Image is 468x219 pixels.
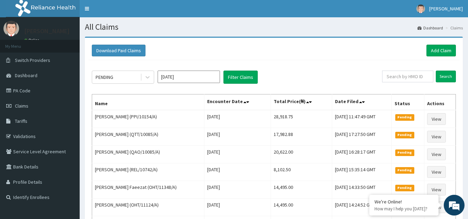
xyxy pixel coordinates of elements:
td: [DATE] 16:28:17 GMT [332,146,391,163]
span: Pending [395,185,414,191]
td: [DATE] [204,163,271,181]
div: PENDING [96,74,113,81]
a: View [427,148,446,160]
th: Status [391,94,424,110]
td: [DATE] [204,199,271,216]
h1: All Claims [85,22,463,31]
button: Download Paid Claims [92,45,145,56]
input: Select Month and Year [158,71,220,83]
td: [DATE] 14:33:50 GMT [332,181,391,199]
a: View [427,131,446,143]
a: Add Claim [426,45,456,56]
td: [DATE] [204,181,271,199]
td: [PERSON_NAME] (REL/10742/A) [92,163,204,181]
th: Date Filed [332,94,391,110]
td: 17,982.88 [271,128,332,146]
td: [DATE] [204,146,271,163]
li: Claims [444,25,463,31]
th: Encounter Date [204,94,271,110]
td: 20,622.00 [271,146,332,163]
span: Pending [395,132,414,138]
span: Pending [395,167,414,173]
a: View [427,166,446,178]
td: 8,102.50 [271,163,332,181]
a: Online [24,38,41,43]
th: Name [92,94,204,110]
td: [PERSON_NAME] (PPI/10154/A) [92,110,204,128]
span: Pending [395,114,414,120]
td: [PERSON_NAME] Faeezat (OHT/11348/A) [92,181,204,199]
p: How may I help you today? [374,206,433,212]
p: [PERSON_NAME] [24,28,70,34]
td: 14,495.00 [271,181,332,199]
td: [DATE] 11:47:49 GMT [332,110,391,128]
a: Dashboard [417,25,443,31]
span: [PERSON_NAME] [429,6,463,12]
img: User Image [3,21,19,36]
td: [DATE] 14:24:52 GMT [332,199,391,216]
input: Search by HMO ID [382,71,433,82]
td: [DATE] [204,110,271,128]
span: Dashboard [15,72,37,79]
td: [DATE] 17:27:50 GMT [332,128,391,146]
span: Claims [15,103,28,109]
img: User Image [416,4,425,13]
span: Pending [395,149,414,156]
a: View [427,184,446,195]
th: Actions [424,94,456,110]
td: [PERSON_NAME] (QAO/10085/A) [92,146,204,163]
td: [PERSON_NAME] (OHT/11124/A) [92,199,204,216]
td: [DATE] 15:35:14 GMT [332,163,391,181]
td: 28,918.75 [271,110,332,128]
input: Search [436,71,456,82]
th: Total Price(₦) [271,94,332,110]
div: We're Online! [374,199,433,205]
span: Switch Providers [15,57,50,63]
td: [DATE] [204,128,271,146]
a: View [427,113,446,125]
button: Filter Claims [223,71,258,84]
td: [PERSON_NAME] (QTT/10085/A) [92,128,204,146]
td: 14,495.00 [271,199,332,216]
span: Tariffs [15,118,27,124]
